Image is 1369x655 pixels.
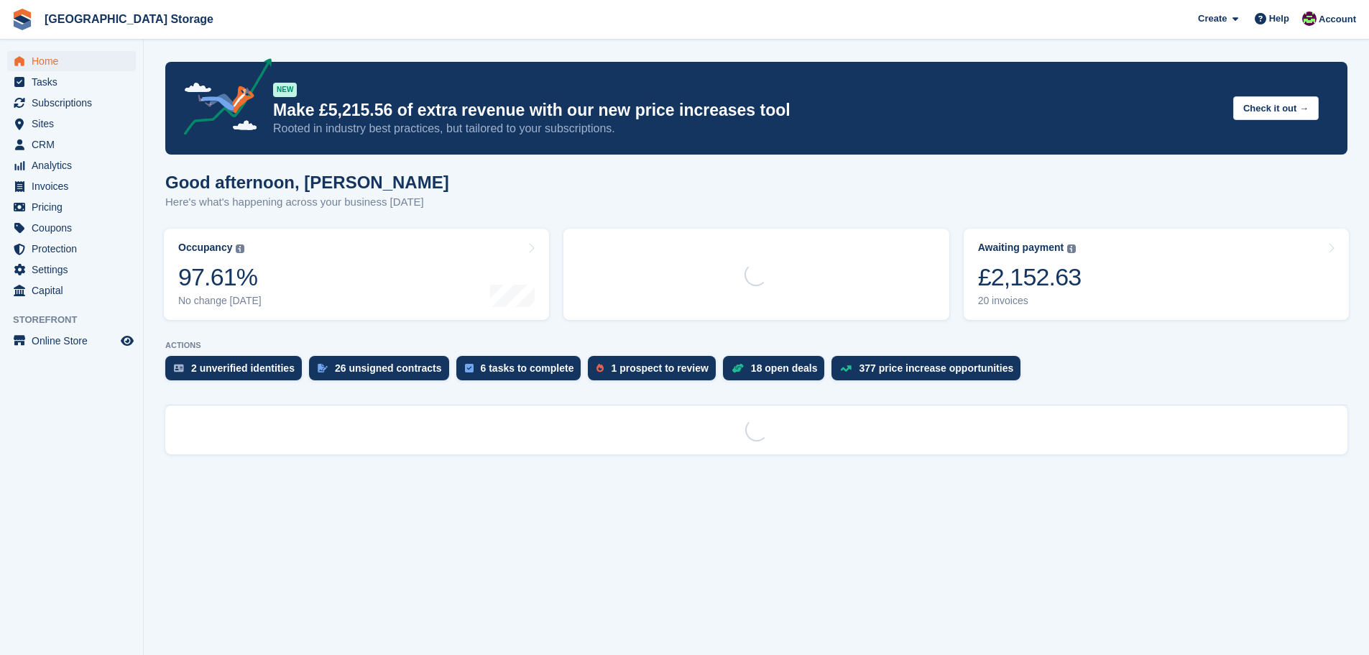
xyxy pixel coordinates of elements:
[7,51,136,71] a: menu
[165,356,309,388] a: 2 unverified identities
[32,280,118,301] span: Capital
[174,364,184,372] img: verify_identity-adf6edd0f0f0b5bbfe63781bf79b02c33cf7c696d77639b501bdc392416b5a36.svg
[7,72,136,92] a: menu
[7,114,136,134] a: menu
[32,239,118,259] span: Protection
[165,173,449,192] h1: Good afternoon, [PERSON_NAME]
[1067,244,1076,253] img: icon-info-grey-7440780725fd019a000dd9b08b2336e03edf1995a4989e88bcd33f0948082b44.svg
[178,262,262,292] div: 97.61%
[236,244,244,253] img: icon-info-grey-7440780725fd019a000dd9b08b2336e03edf1995a4989e88bcd33f0948082b44.svg
[7,176,136,196] a: menu
[32,93,118,113] span: Subscriptions
[32,218,118,238] span: Coupons
[273,121,1222,137] p: Rooted in industry best practices, but tailored to your subscriptions.
[165,194,449,211] p: Here's what's happening across your business [DATE]
[1269,12,1289,26] span: Help
[1233,96,1319,120] button: Check it out →
[840,365,852,372] img: price_increase_opportunities-93ffe204e8149a01c8c9dc8f82e8f89637d9d84a8eef4429ea346261dce0b2c0.svg
[39,7,219,31] a: [GEOGRAPHIC_DATA] Storage
[732,363,744,373] img: deal-1b604bf984904fb50ccaf53a9ad4b4a5d6e5aea283cecdc64d6e3604feb123c2.svg
[831,356,1028,388] a: 377 price increase opportunities
[32,260,118,280] span: Settings
[32,197,118,217] span: Pricing
[978,242,1064,254] div: Awaiting payment
[7,280,136,301] a: menu
[11,9,33,30] img: stora-icon-8386f47178a22dfd0bd8f6a31ec36ba5ce8667c1dd55bd0f319d3a0aa187defe.svg
[1302,12,1317,26] img: Gordy Scott
[7,93,136,113] a: menu
[178,242,232,254] div: Occupancy
[318,364,328,372] img: contract_signature_icon-13c848040528278c33f63329250d36e43548de30e8caae1d1a13099fd9432cc5.svg
[191,362,295,374] div: 2 unverified identities
[119,332,136,349] a: Preview store
[273,83,297,97] div: NEW
[1319,12,1356,27] span: Account
[32,134,118,155] span: CRM
[7,197,136,217] a: menu
[172,58,272,140] img: price-adjustments-announcement-icon-8257ccfd72463d97f412b2fc003d46551f7dbcb40ab6d574587a9cd5c0d94...
[7,134,136,155] a: menu
[164,229,549,320] a: Occupancy 97.61% No change [DATE]
[7,260,136,280] a: menu
[456,356,589,388] a: 6 tasks to complete
[751,362,818,374] div: 18 open deals
[7,155,136,175] a: menu
[309,356,456,388] a: 26 unsigned contracts
[588,356,722,388] a: 1 prospect to review
[273,100,1222,121] p: Make £5,215.56 of extra revenue with our new price increases tool
[723,356,832,388] a: 18 open deals
[859,362,1013,374] div: 377 price increase opportunities
[335,362,442,374] div: 26 unsigned contracts
[32,176,118,196] span: Invoices
[964,229,1349,320] a: Awaiting payment £2,152.63 20 invoices
[32,51,118,71] span: Home
[978,262,1082,292] div: £2,152.63
[165,341,1347,350] p: ACTIONS
[481,362,574,374] div: 6 tasks to complete
[7,331,136,351] a: menu
[465,364,474,372] img: task-75834270c22a3079a89374b754ae025e5fb1db73e45f91037f5363f120a921f8.svg
[978,295,1082,307] div: 20 invoices
[32,155,118,175] span: Analytics
[32,331,118,351] span: Online Store
[32,72,118,92] span: Tasks
[32,114,118,134] span: Sites
[596,364,604,372] img: prospect-51fa495bee0391a8d652442698ab0144808aea92771e9ea1ae160a38d050c398.svg
[7,239,136,259] a: menu
[611,362,708,374] div: 1 prospect to review
[178,295,262,307] div: No change [DATE]
[13,313,143,327] span: Storefront
[1198,12,1227,26] span: Create
[7,218,136,238] a: menu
